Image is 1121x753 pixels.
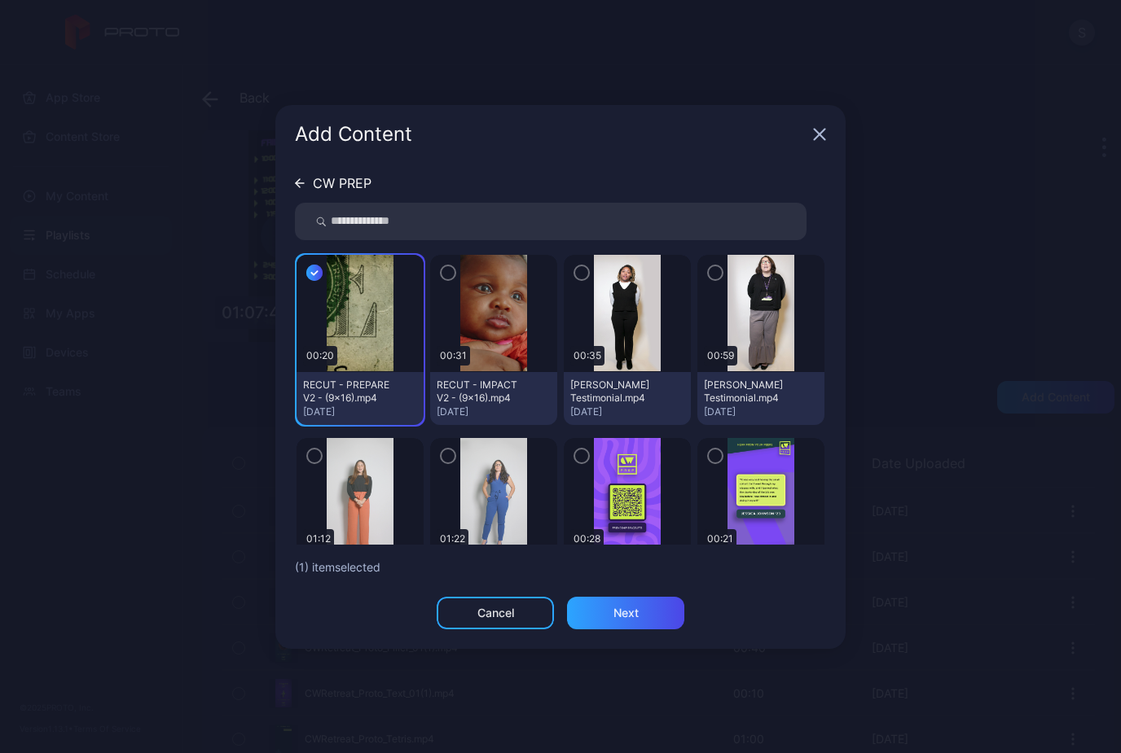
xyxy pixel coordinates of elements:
div: 00:21 [704,529,736,549]
div: 01:12 [303,529,334,549]
div: [DATE] [570,405,684,418]
div: Brandy Brown Testimonial.mp4 [704,379,793,405]
div: [DATE] [437,405,551,418]
div: 00:35 [570,346,604,366]
div: Add Content [295,125,807,144]
div: 00:20 [303,346,337,366]
div: 00:28 [570,529,604,549]
div: ( 1 ) item selected [295,558,826,577]
button: Cancel [437,597,554,629]
div: Cancel [477,606,514,619]
div: [DATE] [303,405,417,418]
div: 00:31 [437,346,470,366]
div: RECUT - PREPARE V2 - (9x16).mp4 [303,379,393,405]
div: CW PREP [313,177,371,190]
div: Kalen Testimonial.mp4 [570,379,660,405]
div: Next [613,606,639,619]
div: 01:22 [437,529,468,549]
button: Next [567,597,684,629]
div: 00:59 [704,346,737,366]
div: [DATE] [704,405,818,418]
div: RECUT - IMPACT V2 - (9x16).mp4 [437,379,526,405]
